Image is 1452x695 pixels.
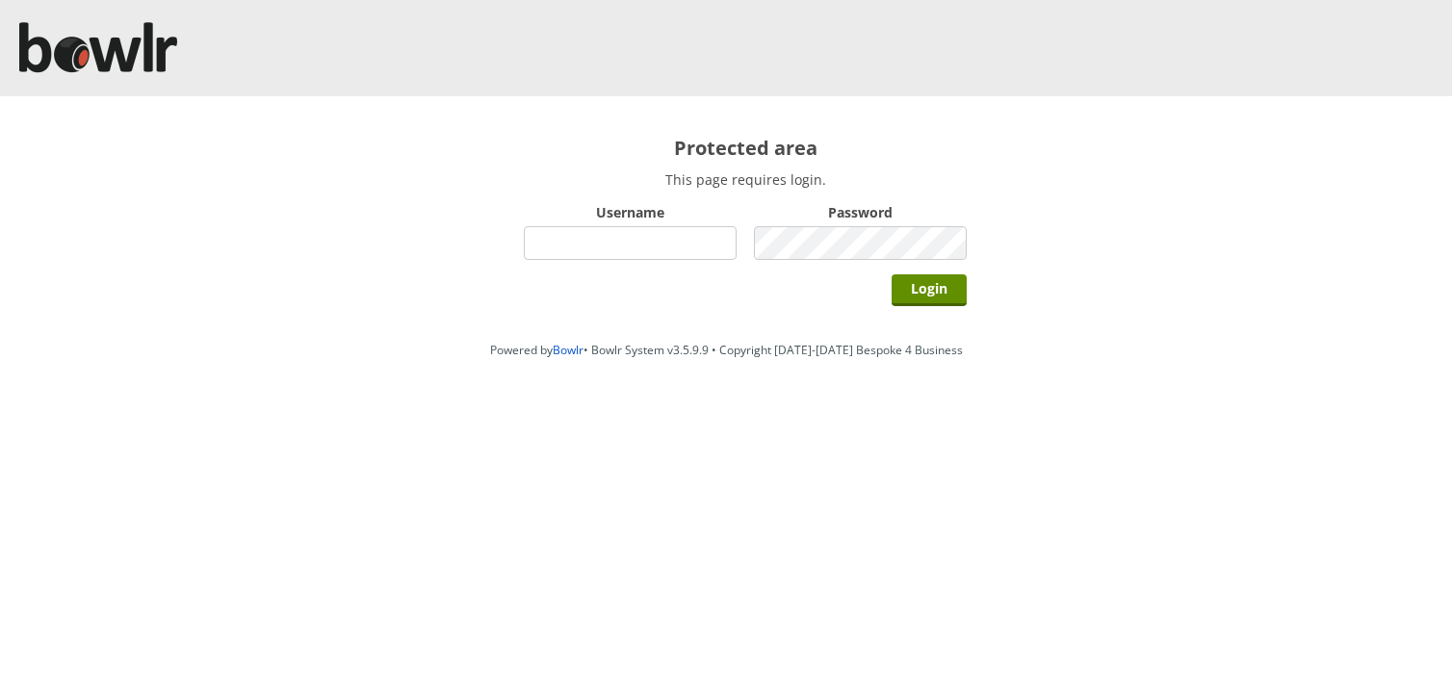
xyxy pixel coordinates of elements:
[490,342,963,358] span: Powered by • Bowlr System v3.5.9.9 • Copyright [DATE]-[DATE] Bespoke 4 Business
[524,170,967,189] p: This page requires login.
[524,135,967,161] h2: Protected area
[553,342,583,358] a: Bowlr
[754,203,967,221] label: Password
[524,203,737,221] label: Username
[892,274,967,306] input: Login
